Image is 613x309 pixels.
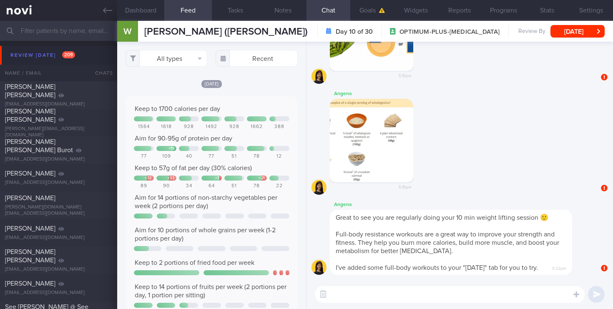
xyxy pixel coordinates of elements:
[135,284,286,299] span: Keep to 14 portions of fruits per week (2 portions per day, 1 portion per sitting)
[156,124,176,130] div: 1618
[201,124,221,130] div: 1492
[224,153,244,160] div: 51
[144,27,308,37] span: [PERSON_NAME] ([PERSON_NAME])
[269,183,289,189] div: 22
[168,176,175,181] div: + 33
[156,183,176,189] div: 90
[336,231,559,254] span: Full-body resistance workouts are a great way to improve your strength and fitness. They help you...
[269,153,289,160] div: 12
[399,182,412,190] span: 5:16pm
[5,195,55,201] span: [PERSON_NAME]
[134,153,154,160] div: 77
[135,227,276,242] span: Aim for 10 portions of whole grains per week (1-2 portions per day)
[5,249,55,264] span: [PERSON_NAME] [PERSON_NAME]
[156,153,176,160] div: 109
[330,200,597,210] div: Angena
[336,28,373,36] strong: Day 10 of 30
[552,264,566,271] span: 5:22pm
[399,28,500,36] span: OPTIMUM-PLUS-[MEDICAL_DATA]
[179,124,199,130] div: 928
[259,176,265,181] div: + 21
[5,266,112,273] div: [EMAIL_ADDRESS][DOMAIN_NAME]
[399,71,412,79] span: 5:15pm
[5,280,55,287] span: [PERSON_NAME]
[84,65,117,81] div: Chats
[201,153,221,160] div: 77
[5,108,55,123] span: [PERSON_NAME] [PERSON_NAME]
[247,183,267,189] div: 78
[135,106,220,112] span: Keep to 1700 calories per day
[8,50,77,61] div: Review [DATE]
[134,183,154,189] div: 89
[550,25,605,38] button: [DATE]
[215,176,220,181] div: + 7
[5,101,112,108] div: [EMAIL_ADDRESS][DOMAIN_NAME]
[269,124,289,130] div: 388
[201,80,222,88] span: [DATE]
[5,170,55,177] span: [PERSON_NAME]
[247,124,267,130] div: 1662
[135,135,232,142] span: Aim for 90-95g of protein per day
[135,165,252,171] span: Keep to 57g of fat per day (30% calories)
[5,138,73,153] span: [PERSON_NAME] [PERSON_NAME] Burot
[145,176,152,181] div: + 32
[224,183,244,189] div: 51
[179,183,199,189] div: 34
[224,124,244,130] div: 928
[5,204,112,217] div: [PERSON_NAME][DOMAIN_NAME][EMAIL_ADDRESS][DOMAIN_NAME]
[247,153,267,160] div: 78
[62,51,75,58] span: 209
[518,28,545,35] span: Review By
[134,124,154,130] div: 1564
[330,99,413,182] img: Photo by Angena
[201,183,221,189] div: 64
[5,180,112,186] div: [EMAIL_ADDRESS][DOMAIN_NAME]
[168,146,175,151] div: + 19
[5,225,55,232] span: [PERSON_NAME]
[336,264,538,271] span: I've added some full-body workouts to your "[DATE]" tab for you to try.
[336,214,548,221] span: Great to see you are regularly doing your 10 min weight lifting session 🙂
[126,50,208,67] button: All types
[135,194,277,209] span: Aim for 14 portions of non-starchy vegetables per week (2 portions per day)
[5,235,112,241] div: [EMAIL_ADDRESS][DOMAIN_NAME]
[5,83,55,98] span: [PERSON_NAME] [PERSON_NAME]
[135,259,254,266] span: Keep to 2 portions of fried food per week
[330,89,438,99] div: Angena
[179,153,199,160] div: 40
[5,126,112,138] div: [PERSON_NAME][EMAIL_ADDRESS][DOMAIN_NAME]
[5,290,112,296] div: [EMAIL_ADDRESS][DOMAIN_NAME]
[5,156,112,163] div: [EMAIL_ADDRESS][DOMAIN_NAME]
